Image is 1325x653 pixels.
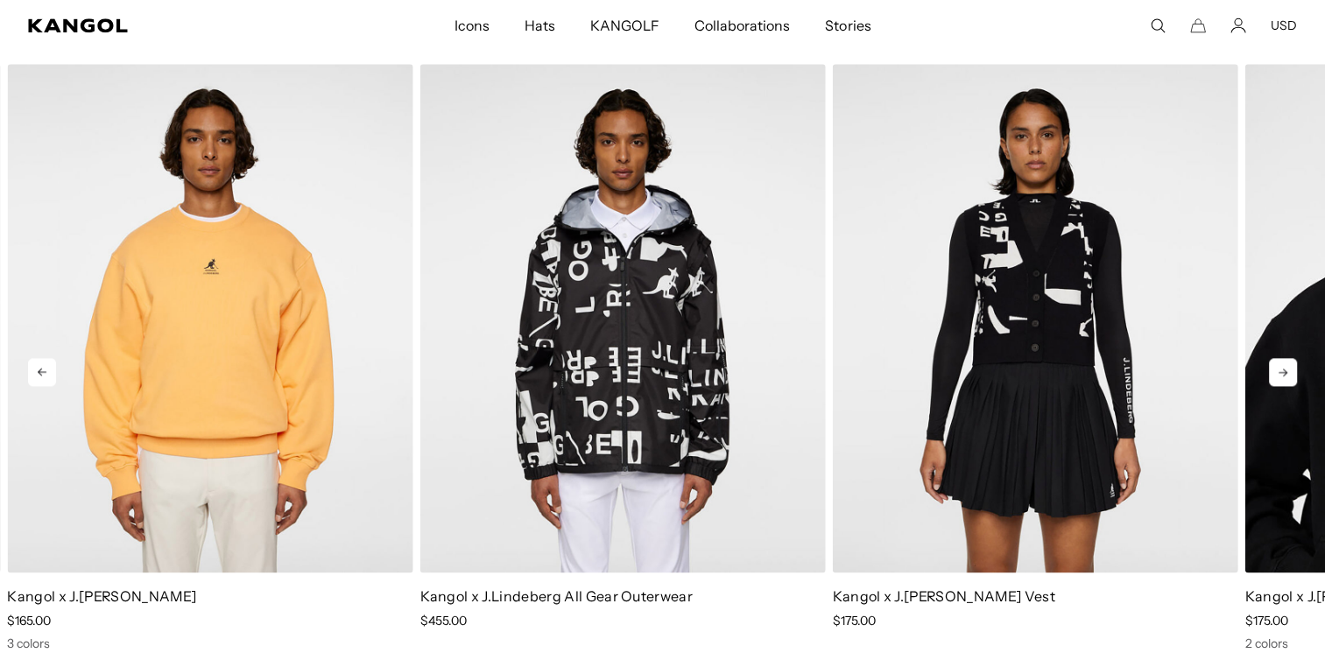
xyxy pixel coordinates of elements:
a: Kangol [28,18,300,32]
a: Account [1230,18,1246,33]
img: Kangol x J.Lindeberg Roberto Crewneck [7,64,412,572]
a: Kangol x J.Lindeberg All Gear Outerwear [419,587,692,605]
img: Kangol x J.Lindeberg Jackie Jacquard Vest [832,64,1237,572]
summary: Search here [1150,18,1166,33]
a: Kangol x J.[PERSON_NAME] [7,587,196,605]
div: 3 colors [7,635,412,651]
div: 4 of 5 [412,64,825,651]
span: $175.00 [832,613,875,628]
button: Cart [1190,18,1206,33]
div: 5 of 5 [825,64,1237,651]
span: $175.00 [1244,613,1287,628]
a: Kangol x J.[PERSON_NAME] Vest [832,587,1054,605]
img: Kangol x J.Lindeberg All Gear Outerwear [419,64,825,572]
span: $165.00 [7,613,51,628]
span: $455.00 [419,613,466,628]
button: USD [1271,18,1297,33]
